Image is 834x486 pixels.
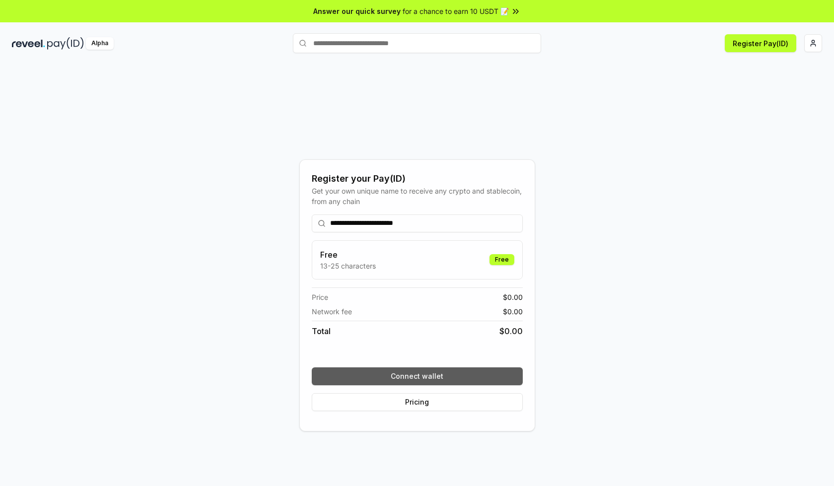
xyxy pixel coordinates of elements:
span: Total [312,325,331,337]
img: reveel_dark [12,37,45,50]
img: pay_id [47,37,84,50]
div: Register your Pay(ID) [312,172,523,186]
span: Price [312,292,328,302]
div: Free [489,254,514,265]
button: Connect wallet [312,367,523,385]
div: Get your own unique name to receive any crypto and stablecoin, from any chain [312,186,523,207]
button: Register Pay(ID) [725,34,796,52]
h3: Free [320,249,376,261]
span: $ 0.00 [503,292,523,302]
span: Network fee [312,306,352,317]
div: Alpha [86,37,114,50]
span: $ 0.00 [503,306,523,317]
button: Pricing [312,393,523,411]
p: 13-25 characters [320,261,376,271]
span: for a chance to earn 10 USDT 📝 [403,6,509,16]
span: Answer our quick survey [313,6,401,16]
span: $ 0.00 [499,325,523,337]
